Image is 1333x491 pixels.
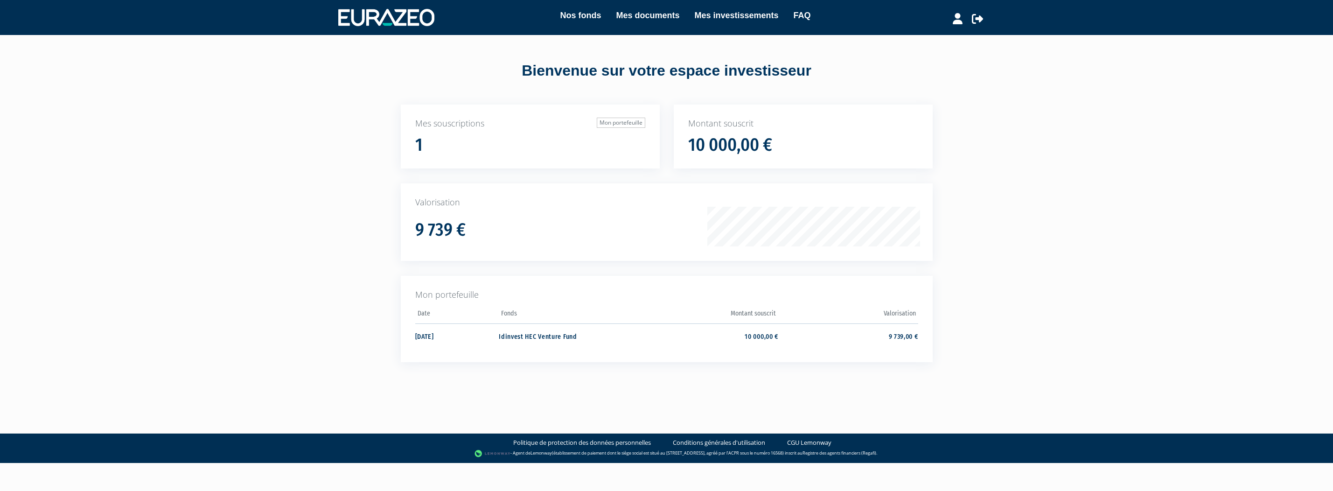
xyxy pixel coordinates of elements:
a: Politique de protection des données personnelles [513,438,651,447]
td: [DATE] [415,323,499,348]
a: CGU Lemonway [787,438,831,447]
td: 10 000,00 € [639,323,778,348]
a: Mes investissements [694,9,778,22]
h1: 9 739 € [415,220,466,240]
a: Lemonway [530,450,552,456]
a: Registre des agents financiers (Regafi) [803,450,876,456]
th: Fonds [499,307,638,324]
a: Conditions générales d'utilisation [673,438,765,447]
td: 9 739,00 € [778,323,918,348]
th: Valorisation [778,307,918,324]
a: Mes documents [616,9,679,22]
div: - Agent de (établissement de paiement dont le siège social est situé au [STREET_ADDRESS], agréé p... [9,449,1324,458]
h1: 1 [415,135,423,155]
p: Mon portefeuille [415,289,918,301]
h1: 10 000,00 € [688,135,772,155]
th: Montant souscrit [639,307,778,324]
td: Idinvest HEC Venture Fund [499,323,638,348]
th: Date [415,307,499,324]
img: logo-lemonway.png [475,449,510,458]
a: FAQ [794,9,811,22]
p: Mes souscriptions [415,118,645,130]
p: Montant souscrit [688,118,918,130]
div: Bienvenue sur votre espace investisseur [380,60,954,82]
img: 1732889491-logotype_eurazeo_blanc_rvb.png [338,9,434,26]
p: Valorisation [415,196,918,209]
a: Mon portefeuille [597,118,645,128]
a: Nos fonds [560,9,601,22]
